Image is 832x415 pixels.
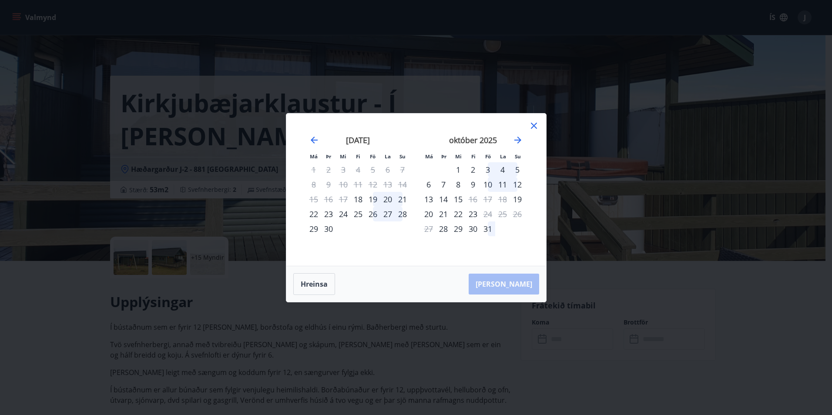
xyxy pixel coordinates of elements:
div: 4 [495,162,510,177]
td: Choose miðvikudagur, 24. september 2025 as your check-in date. It’s available. [336,207,351,221]
td: Not available. sunnudagur, 7. september 2025 [395,162,410,177]
small: Þr [326,153,331,160]
td: Not available. þriðjudagur, 2. september 2025 [321,162,336,177]
td: Choose mánudagur, 6. október 2025 as your check-in date. It’s available. [421,177,436,192]
td: Not available. mánudagur, 8. september 2025 [306,177,321,192]
div: 26 [366,207,380,221]
td: Not available. fimmtudagur, 11. september 2025 [351,177,366,192]
td: Choose föstudagur, 19. september 2025 as your check-in date. It’s available. [366,192,380,207]
td: Choose laugardagur, 27. september 2025 as your check-in date. It’s available. [380,207,395,221]
div: 30 [321,221,336,236]
div: 29 [306,221,321,236]
td: Not available. þriðjudagur, 16. september 2025 [321,192,336,207]
td: Choose föstudagur, 31. október 2025 as your check-in date. It’s available. [480,221,495,236]
td: Choose sunnudagur, 12. október 2025 as your check-in date. It’s available. [510,177,525,192]
small: Su [515,153,521,160]
td: Choose föstudagur, 3. október 2025 as your check-in date. It’s available. [480,162,495,177]
td: Not available. miðvikudagur, 17. september 2025 [336,192,351,207]
div: 23 [321,207,336,221]
small: Þr [441,153,446,160]
div: Aðeins innritun í boði [510,192,525,207]
td: Choose þriðjudagur, 14. október 2025 as your check-in date. It’s available. [436,192,451,207]
small: Mi [455,153,462,160]
td: Not available. mánudagur, 15. september 2025 [306,192,321,207]
td: Not available. laugardagur, 18. október 2025 [495,192,510,207]
td: Choose föstudagur, 26. september 2025 as your check-in date. It’s available. [366,207,380,221]
div: Aðeins innritun í boði [436,221,451,236]
td: Not available. fimmtudagur, 4. september 2025 [351,162,366,177]
td: Choose miðvikudagur, 8. október 2025 as your check-in date. It’s available. [451,177,466,192]
td: Not available. miðvikudagur, 3. september 2025 [336,162,351,177]
small: Má [425,153,433,160]
td: Not available. fimmtudagur, 16. október 2025 [466,192,480,207]
td: Choose föstudagur, 10. október 2025 as your check-in date. It’s available. [480,177,495,192]
td: Choose mánudagur, 29. september 2025 as your check-in date. It’s available. [306,221,321,236]
div: 22 [306,207,321,221]
td: Choose þriðjudagur, 30. september 2025 as your check-in date. It’s available. [321,221,336,236]
div: 27 [380,207,395,221]
td: Not available. laugardagur, 25. október 2025 [495,207,510,221]
td: Choose laugardagur, 11. október 2025 as your check-in date. It’s available. [495,177,510,192]
div: 21 [395,192,410,207]
td: Choose fimmtudagur, 9. október 2025 as your check-in date. It’s available. [466,177,480,192]
div: 23 [466,207,480,221]
small: Fö [485,153,491,160]
td: Choose laugardagur, 20. september 2025 as your check-in date. It’s available. [380,192,395,207]
div: 2 [466,162,480,177]
div: 13 [421,192,436,207]
div: Aðeins útritun í boði [466,192,480,207]
div: 19 [366,192,380,207]
td: Choose þriðjudagur, 21. október 2025 as your check-in date. It’s available. [436,207,451,221]
div: Aðeins innritun í boði [351,192,366,207]
td: Not available. sunnudagur, 14. september 2025 [395,177,410,192]
td: Not available. föstudagur, 24. október 2025 [480,207,495,221]
div: Move forward to switch to the next month. [513,135,523,145]
td: Not available. þriðjudagur, 9. september 2025 [321,177,336,192]
td: Not available. föstudagur, 5. september 2025 [366,162,380,177]
div: 3 [480,162,495,177]
small: La [500,153,506,160]
td: Choose mánudagur, 13. október 2025 as your check-in date. It’s available. [421,192,436,207]
div: 6 [421,177,436,192]
div: 28 [395,207,410,221]
div: 31 [480,221,495,236]
strong: október 2025 [449,135,497,145]
td: Choose miðvikudagur, 22. október 2025 as your check-in date. It’s available. [451,207,466,221]
div: 22 [451,207,466,221]
td: Choose sunnudagur, 5. október 2025 as your check-in date. It’s available. [510,162,525,177]
div: Calendar [297,124,536,255]
td: Not available. laugardagur, 13. september 2025 [380,177,395,192]
small: Fi [356,153,360,160]
small: Fö [370,153,376,160]
td: Choose mánudagur, 22. september 2025 as your check-in date. It’s available. [306,207,321,221]
div: 9 [466,177,480,192]
td: Choose sunnudagur, 21. september 2025 as your check-in date. It’s available. [395,192,410,207]
td: Choose fimmtudagur, 25. september 2025 as your check-in date. It’s available. [351,207,366,221]
td: Choose fimmtudagur, 23. október 2025 as your check-in date. It’s available. [466,207,480,221]
td: Not available. sunnudagur, 26. október 2025 [510,207,525,221]
td: Choose þriðjudagur, 28. október 2025 as your check-in date. It’s available. [436,221,451,236]
td: Choose þriðjudagur, 7. október 2025 as your check-in date. It’s available. [436,177,451,192]
td: Not available. laugardagur, 6. september 2025 [380,162,395,177]
td: Choose miðvikudagur, 29. október 2025 as your check-in date. It’s available. [451,221,466,236]
td: Choose miðvikudagur, 15. október 2025 as your check-in date. It’s available. [451,192,466,207]
small: Mi [340,153,346,160]
div: 5 [510,162,525,177]
div: 1 [451,162,466,177]
td: Choose miðvikudagur, 1. október 2025 as your check-in date. It’s available. [451,162,466,177]
td: Choose sunnudagur, 28. september 2025 as your check-in date. It’s available. [395,207,410,221]
small: Má [310,153,318,160]
td: Choose fimmtudagur, 2. október 2025 as your check-in date. It’s available. [466,162,480,177]
td: Not available. mánudagur, 27. október 2025 [421,221,436,236]
td: Choose mánudagur, 20. október 2025 as your check-in date. It’s available. [421,207,436,221]
div: 29 [451,221,466,236]
div: 15 [451,192,466,207]
td: Choose þriðjudagur, 23. september 2025 as your check-in date. It’s available. [321,207,336,221]
div: 21 [436,207,451,221]
div: Move backward to switch to the previous month. [309,135,319,145]
div: 8 [451,177,466,192]
td: Choose fimmtudagur, 30. október 2025 as your check-in date. It’s available. [466,221,480,236]
div: 10 [480,177,495,192]
small: La [385,153,391,160]
div: 7 [436,177,451,192]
